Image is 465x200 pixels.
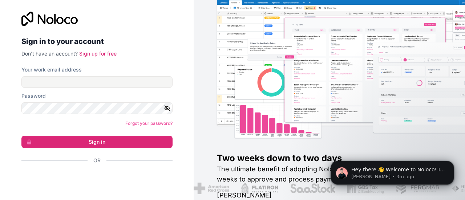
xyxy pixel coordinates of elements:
span: Don't have an account? [21,50,78,57]
a: Sign up for free [79,50,117,57]
input: Password [21,102,173,114]
a: Forgot your password? [125,121,173,126]
label: Your work email address [21,66,82,73]
iframe: Sign in with Google Button [18,172,170,188]
iframe: Intercom notifications message [320,146,465,196]
h1: Two weeks down to two days [217,152,442,164]
span: Or [93,157,101,164]
img: /assets/american-red-cross-BAupjrZR.png [193,183,229,194]
h2: The ultimate benefit of adopting Noloco is that what used to take two weeks to approve and proces... [217,164,442,184]
input: Email address [21,76,173,88]
label: Password [21,92,46,99]
button: Sign in [21,136,173,148]
h2: Sign in to your account [21,35,173,48]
